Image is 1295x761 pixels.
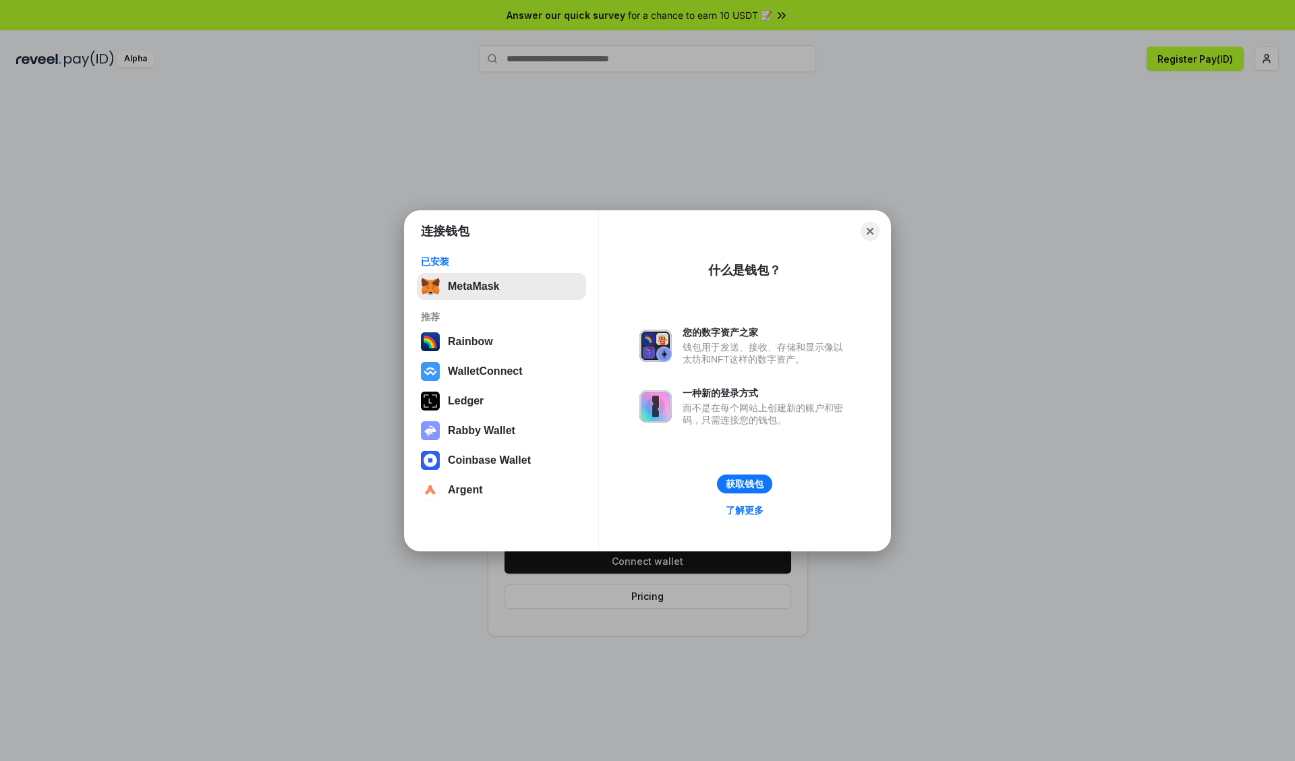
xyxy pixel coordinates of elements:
[421,277,440,296] img: svg+xml,%3Csvg%20fill%3D%22none%22%20height%3D%2233%22%20viewBox%3D%220%200%2035%2033%22%20width%...
[448,425,515,437] div: Rabby Wallet
[417,477,586,504] button: Argent
[421,362,440,381] img: svg+xml,%3Csvg%20width%3D%2228%22%20height%3D%2228%22%20viewBox%3D%220%200%2028%2028%22%20fill%3D...
[683,387,850,399] div: 一种新的登录方式
[417,358,586,385] button: WalletConnect
[718,501,772,519] a: 了解更多
[683,326,850,338] div: 您的数字资产之家
[417,328,586,355] button: Rainbow
[421,421,440,440] img: svg+xml,%3Csvg%20xmlns%3D%22http%3A%2F%2Fwww.w3.org%2F2000%2Fsvg%22%20fill%3D%22none%22%20viewBox...
[683,341,850,365] div: 钱包用于发送、接收、存储和显示像以太坊和NFT这样的数字资产。
[448,484,483,496] div: Argent
[639,330,672,362] img: svg+xml,%3Csvg%20xmlns%3D%22http%3A%2F%2Fwww.w3.org%2F2000%2Fsvg%22%20fill%3D%22none%22%20viewBox...
[448,336,493,348] div: Rainbow
[708,262,781,278] div: 什么是钱包？
[726,478,764,490] div: 获取钱包
[421,223,469,239] h1: 连接钱包
[683,402,850,426] div: 而不是在每个网站上创建新的账户和密码，只需连接您的钱包。
[417,388,586,415] button: Ledger
[421,481,440,499] img: svg+xml,%3Csvg%20width%3D%2228%22%20height%3D%2228%22%20viewBox%3D%220%200%2028%2028%22%20fill%3D...
[717,475,772,493] button: 获取钱包
[861,222,880,241] button: Close
[421,255,582,268] div: 已安装
[639,390,672,423] img: svg+xml,%3Csvg%20xmlns%3D%22http%3A%2F%2Fwww.w3.org%2F2000%2Fsvg%22%20fill%3D%22none%22%20viewBox...
[421,332,440,351] img: svg+xml,%3Csvg%20width%3D%22120%22%20height%3D%22120%22%20viewBox%3D%220%200%20120%20120%22%20fil...
[421,392,440,410] img: svg+xml,%3Csvg%20xmlns%3D%22http%3A%2F%2Fwww.w3.org%2F2000%2Fsvg%22%20width%3D%2228%22%20height%3...
[417,447,586,474] button: Coinbase Wallet
[448,395,484,407] div: Ledger
[417,273,586,300] button: MetaMask
[726,504,764,516] div: 了解更多
[421,311,582,323] div: 推荐
[448,280,499,293] div: MetaMask
[448,454,531,466] div: Coinbase Wallet
[417,417,586,444] button: Rabby Wallet
[421,451,440,470] img: svg+xml,%3Csvg%20width%3D%2228%22%20height%3D%2228%22%20viewBox%3D%220%200%2028%2028%22%20fill%3D...
[448,365,523,377] div: WalletConnect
